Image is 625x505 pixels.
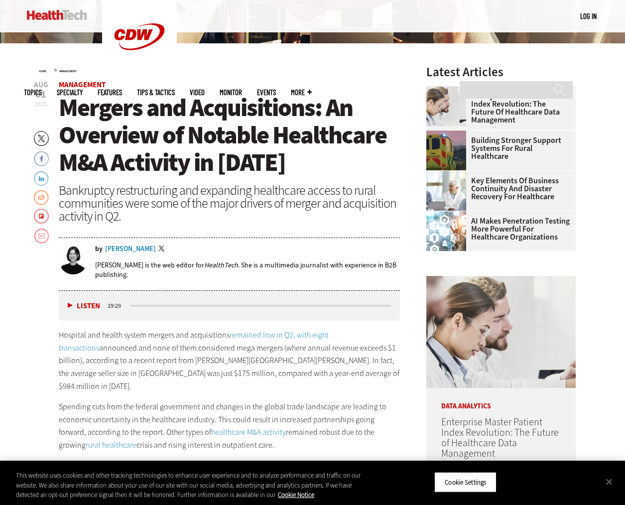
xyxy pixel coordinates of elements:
a: Tips & Tactics [137,89,175,96]
p: Here is some of the other notable M&A activity that occurred among healthcare providers in Q2 2025: [59,460,400,473]
img: Jordan Scott [59,246,88,274]
a: Twitter [158,246,167,253]
div: User menu [580,11,597,21]
a: Features [98,89,122,96]
p: Spending cuts from the federal government and changes in the global trade landscape are leading t... [59,400,400,451]
div: media player [59,291,400,321]
a: Building Stronger Support Systems for Rural Healthcare [426,136,570,160]
span: by [95,246,103,252]
a: ambulance driving down country road at sunset [426,130,471,138]
img: ambulance driving down country road at sunset [426,130,466,170]
img: Home [27,10,87,20]
a: CDW [102,66,177,76]
a: incident response team discusses around a table [426,171,471,179]
span: Mergers and Acquisitions: An Overview of Notable Healthcare M&A Activity in [DATE] [59,91,386,179]
a: healthcare M&A activity [211,427,286,437]
a: Log in [580,11,597,20]
h3: Latest Articles [426,66,576,78]
a: remained low in Q2, with eight transactions [59,330,329,353]
div: This website uses cookies and other tracking technologies to enhance user experience and to analy... [16,471,375,500]
div: Bankruptcy restructuring and expanding healthcare access to rural communities were some of the ma... [59,184,400,223]
button: Cookie Settings [434,472,497,493]
a: AI Makes Penetration Testing More Powerful for Healthcare Organizations [426,217,570,241]
p: Hospital and health system mergers and acquisitions announced and none of them considered mega me... [59,329,400,392]
span: More [291,89,312,96]
a: rural healthcare [86,440,136,450]
a: Key Elements of Business Continuity and Disaster Recovery for Healthcare [426,177,570,201]
a: Events [257,89,276,96]
a: Healthcare and hacking concept [426,211,471,219]
img: medical researchers look at data on desktop monitor [426,276,576,388]
em: HealthTech [204,260,238,270]
button: Close [598,471,620,493]
a: Enterprise Master Patient Index Revolution: The Future of Healthcare Data Management [441,415,559,460]
span: Specialty [57,89,83,96]
a: MonITor [220,89,242,96]
p: [PERSON_NAME] is the web editor for . She is a multimedia journalist with experience in B2B publi... [95,260,400,279]
span: Topics [24,89,42,96]
a: Enterprise Master Patient Index Revolution: The Future of Healthcare Data Management [426,92,570,124]
button: Listen [68,302,100,310]
img: incident response team discusses around a table [426,171,466,211]
a: Video [190,89,205,96]
img: medical researchers look at data on desktop monitor [426,86,466,126]
p: Data Analytics [426,388,576,410]
a: More information about your privacy [278,491,314,499]
a: [PERSON_NAME] [105,246,156,252]
a: medical researchers look at data on desktop monitor [426,86,471,94]
div: duration [106,301,128,310]
img: Healthcare and hacking concept [426,211,466,251]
